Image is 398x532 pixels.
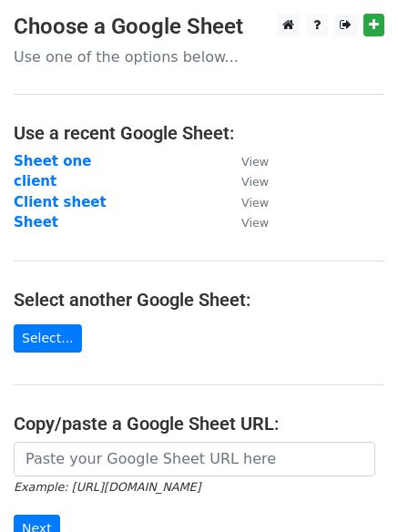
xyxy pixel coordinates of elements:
small: View [241,196,269,210]
a: View [223,214,269,230]
input: Paste your Google Sheet URL here [14,442,375,476]
small: Example: [URL][DOMAIN_NAME] [14,480,200,494]
a: View [223,194,269,210]
small: View [241,175,269,189]
a: Sheet [14,214,58,230]
h4: Copy/paste a Google Sheet URL: [14,413,384,435]
a: View [223,173,269,189]
small: View [241,155,269,169]
a: Sheet one [14,153,91,169]
a: client [14,173,56,189]
a: Select... [14,324,82,353]
h4: Use a recent Google Sheet: [14,122,384,144]
h3: Choose a Google Sheet [14,14,384,40]
small: View [241,216,269,230]
p: Use one of the options below... [14,47,384,66]
h4: Select another Google Sheet: [14,289,384,311]
a: View [223,153,269,169]
a: Client sheet [14,194,107,210]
